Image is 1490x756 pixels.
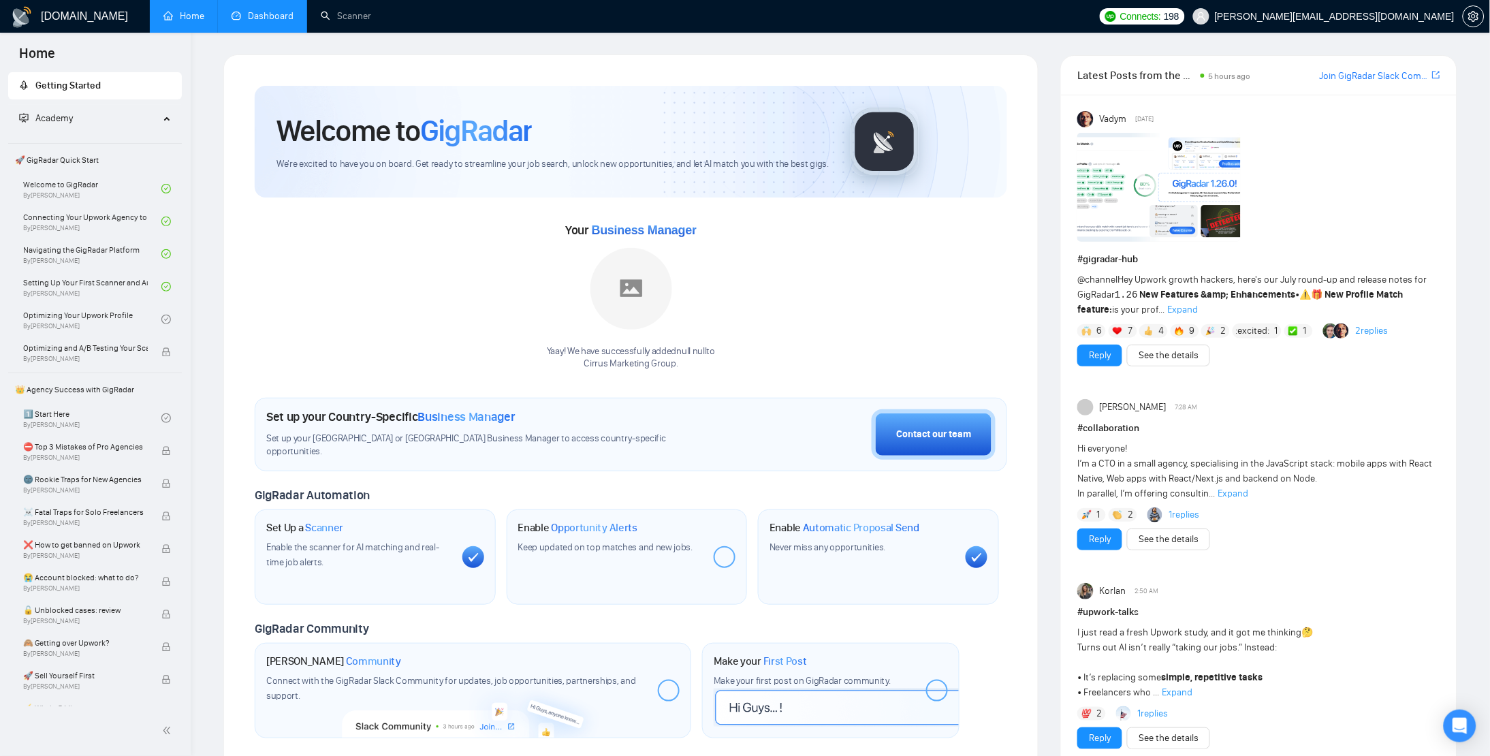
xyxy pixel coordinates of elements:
[11,6,33,28] img: logo
[343,675,603,738] img: slackcommunity-bg.png
[1077,583,1094,599] img: Korlan
[276,158,829,171] span: We're excited to have you on board. Get ready to streamline your job search, unlock new opportuni...
[1303,324,1307,338] span: 1
[19,113,29,123] span: fund-projection-screen
[1113,326,1122,336] img: ❤️
[770,541,885,553] span: Never miss any opportunities.
[418,409,516,424] span: Business Manager
[1089,532,1111,547] a: Reply
[161,610,171,619] span: lock
[1113,510,1122,520] img: 👏
[1082,510,1092,520] img: 🚀
[1139,532,1199,547] a: See the details
[1463,11,1485,22] a: setting
[1463,11,1484,22] span: setting
[803,521,919,535] span: Automatic Proposal Send
[1164,9,1179,24] span: 198
[1162,687,1192,698] span: Expand
[1140,289,1296,300] strong: New Features &amp; Enhancements
[1100,400,1167,415] span: [PERSON_NAME]
[1432,69,1440,80] span: export
[1169,508,1200,522] a: 1replies
[23,403,161,433] a: 1️⃣ Start HereBy[PERSON_NAME]
[1463,5,1485,27] button: setting
[1206,326,1216,336] img: 🎉
[1077,627,1313,698] span: I just read a fresh Upwork study, and it got me thinking Turns out AI isn’t really “taking our jo...
[1319,69,1429,84] a: Join GigRadar Slack Community
[1127,727,1210,749] button: See the details
[161,249,171,259] span: check-circle
[770,521,919,535] h1: Enable
[162,724,176,738] span: double-left
[346,655,401,668] span: Community
[266,521,343,535] h1: Set Up a
[161,413,171,423] span: check-circle
[1300,289,1312,300] span: ⚠️
[1116,706,1131,721] img: Anisuzzaman Khan
[23,440,148,454] span: ⛔ Top 3 Mistakes of Pro Agencies
[23,669,148,682] span: 🚀 Sell Yourself First
[1147,507,1162,522] img: Abdul Hanan Asif
[1288,326,1298,336] img: ✅
[547,345,715,371] div: Yaay! We have successfully added null null to
[255,488,370,503] span: GigRadar Automation
[163,10,204,22] a: homeHome
[23,571,148,584] span: 😭 Account blocked: what to do?
[321,10,371,22] a: searchScanner
[23,519,148,527] span: By [PERSON_NAME]
[1082,709,1092,719] img: 💯
[23,355,148,363] span: By [PERSON_NAME]
[1097,324,1103,338] span: 6
[1077,529,1122,550] button: Reply
[1444,710,1476,742] div: Open Intercom Messenger
[1159,324,1164,338] span: 4
[1139,348,1199,363] a: See the details
[1077,605,1440,620] h1: # upwork-talks
[266,675,636,702] span: Connect with the GigRadar Slack Community for updates, job opportunities, partnerships, and support.
[276,112,532,149] h1: Welcome to
[1105,11,1116,22] img: upwork-logo.png
[23,486,148,494] span: By [PERSON_NAME]
[714,675,891,687] span: Make your first post on GigRadar community.
[1089,731,1111,746] a: Reply
[1167,304,1198,315] span: Expand
[23,473,148,486] span: 🌚 Rookie Traps for New Agencies
[565,223,697,238] span: Your
[23,702,148,715] span: ⚡ Win in 5 Minutes
[1082,326,1092,336] img: 🙌
[266,432,704,458] span: Set up your [GEOGRAPHIC_DATA] or [GEOGRAPHIC_DATA] Business Manager to access country-specific op...
[161,446,171,456] span: lock
[592,223,697,237] span: Business Manager
[763,655,807,668] span: First Post
[161,184,171,193] span: check-circle
[851,108,919,176] img: gigradar-logo.png
[1077,727,1122,749] button: Reply
[1077,252,1440,267] h1: # gigradar-hub
[161,315,171,324] span: check-circle
[161,675,171,684] span: lock
[23,304,161,334] a: Optimizing Your Upwork ProfileBy[PERSON_NAME]
[1175,401,1198,413] span: 7:28 AM
[161,282,171,292] span: check-circle
[23,454,148,462] span: By [PERSON_NAME]
[1077,443,1432,499] span: Hi everyone! I’m a CTO in a small agency, specialising in the JavaScript stack: mobile apps with ...
[161,479,171,488] span: lock
[266,655,401,668] h1: [PERSON_NAME]
[23,552,148,560] span: By [PERSON_NAME]
[1236,324,1270,338] span: :excited:
[1097,508,1100,522] span: 1
[518,521,638,535] h1: Enable
[590,248,672,330] img: placeholder.png
[896,427,971,442] div: Contact our team
[161,642,171,652] span: lock
[19,112,73,124] span: Academy
[1089,348,1111,363] a: Reply
[1218,488,1248,499] span: Expand
[1128,508,1133,522] span: 2
[1312,289,1323,300] span: 🎁
[232,10,294,22] a: dashboardDashboard
[420,112,532,149] span: GigRadar
[1127,345,1210,366] button: See the details
[161,544,171,554] span: lock
[161,347,171,357] span: lock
